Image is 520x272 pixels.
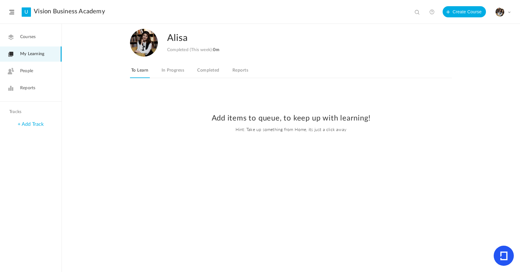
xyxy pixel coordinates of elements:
div: Completed (This week): [167,47,219,53]
span: My Learning [20,51,44,57]
span: Reports [20,85,35,91]
span: Hint: Take up something from Home, its just a click away [68,126,514,132]
a: U [22,7,31,17]
span: People [20,68,33,74]
img: tempimagehs7pti.png [496,8,504,16]
a: Completed [196,66,220,78]
span: 0m [213,48,219,52]
a: + Add Track [18,122,44,127]
button: Create Course [443,6,486,17]
a: Vision Business Academy [34,8,105,15]
a: In Progress [160,66,185,78]
span: Courses [20,34,36,40]
a: Reports [231,66,249,78]
h4: Tracks [9,109,51,115]
h2: Add items to queue, to keep up with learning! [68,114,514,123]
h2: Alisa [167,29,425,47]
img: tempimagehs7pti.png [130,29,158,57]
a: To Learn [130,66,150,78]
